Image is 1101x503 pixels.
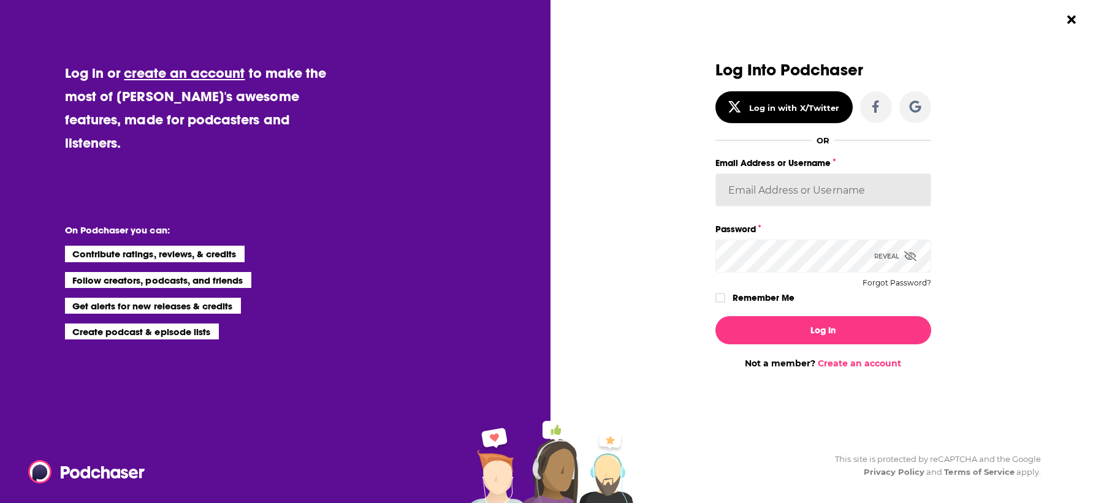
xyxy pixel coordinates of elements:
[65,272,252,288] li: Follow creators, podcasts, and friends
[65,298,241,314] li: Get alerts for new releases & credits
[715,61,931,79] h3: Log Into Podchaser
[818,358,901,369] a: Create an account
[65,224,310,236] li: On Podchaser you can:
[124,64,245,81] a: create an account
[1060,8,1083,31] button: Close Button
[944,467,1015,477] a: Terms of Service
[715,173,931,206] input: Email Address or Username
[874,240,916,273] div: Reveal
[825,453,1041,478] div: This site is protected by reCAPTCHA and the Google and apply.
[65,323,219,339] li: Create podcast & episode lists
[715,91,853,123] button: Log in with X/Twitter
[28,460,146,483] img: Podchaser - Follow, Share and Rate Podcasts
[715,316,931,344] button: Log In
[749,103,839,113] div: Log in with X/Twitter
[715,358,931,369] div: Not a member?
[863,279,931,287] button: Forgot Password?
[715,221,931,237] label: Password
[28,460,136,483] a: Podchaser - Follow, Share and Rate Podcasts
[817,135,829,145] div: OR
[733,290,794,306] label: Remember Me
[65,246,245,262] li: Contribute ratings, reviews, & credits
[864,467,925,477] a: Privacy Policy
[715,155,931,171] label: Email Address or Username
